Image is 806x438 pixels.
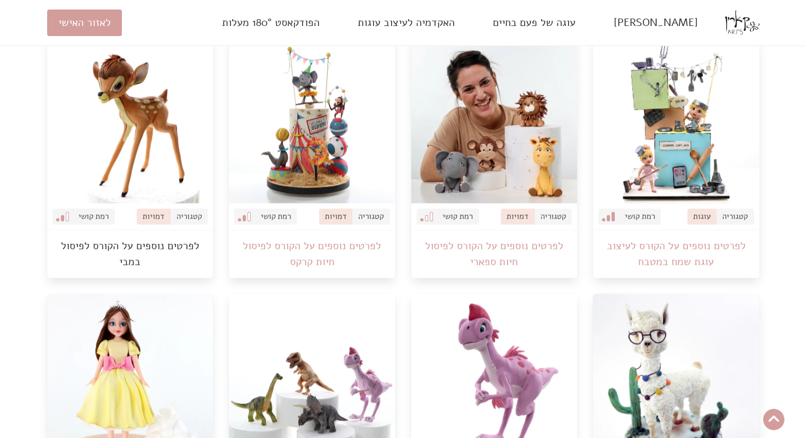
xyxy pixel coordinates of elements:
img: עיצובים מיוחדים שלא רואים בשום מקום [593,37,759,204]
span: רמת קושי [73,208,115,224]
span: רמת קושי [619,208,661,224]
a: לפרטים נוספים על הקורס לעיצוב עוגת שמח במטבח [593,230,759,278]
span: עוגות [687,208,717,224]
span: קטגוריה [171,208,208,224]
img: גם את יכולה להגיע לתוצאות מופלאות בפיסול דמויות [411,37,578,204]
span: דמויות [319,208,353,224]
a: לאזור האישי [47,10,122,36]
span: דמויות [501,208,535,224]
a: הפודקאסט 180° מעלות [211,10,331,36]
span: רמת קושי [255,208,297,224]
a: [PERSON_NAME] [603,10,709,36]
img: גם את יכולה להגיע לתוצאות מופלאות בפיסול דמויות [229,37,395,204]
a: לפרטים נוספים על הקורס לפיסול חיות קרקס [229,230,395,278]
span: קטגוריה [535,208,572,224]
span: קטגוריה [716,208,754,224]
span: דמויות [137,208,171,224]
a: עוגה של פעם בחיים [482,10,587,36]
a: לפרטים נוספים על הקורס לפיסול במבי [47,230,214,278]
img: logo [725,5,759,40]
img: גם את יכולה להגיע לתוצאות מופלאות בפיסול דמויות [47,37,214,204]
span: רמת קושי [437,208,479,224]
span: קטגוריה [352,208,390,224]
a: האקדמיה לעיצוב עוגות [347,10,466,36]
a: לפרטים נוספים על הקורס לפיסול חיות ספארי [411,230,578,278]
